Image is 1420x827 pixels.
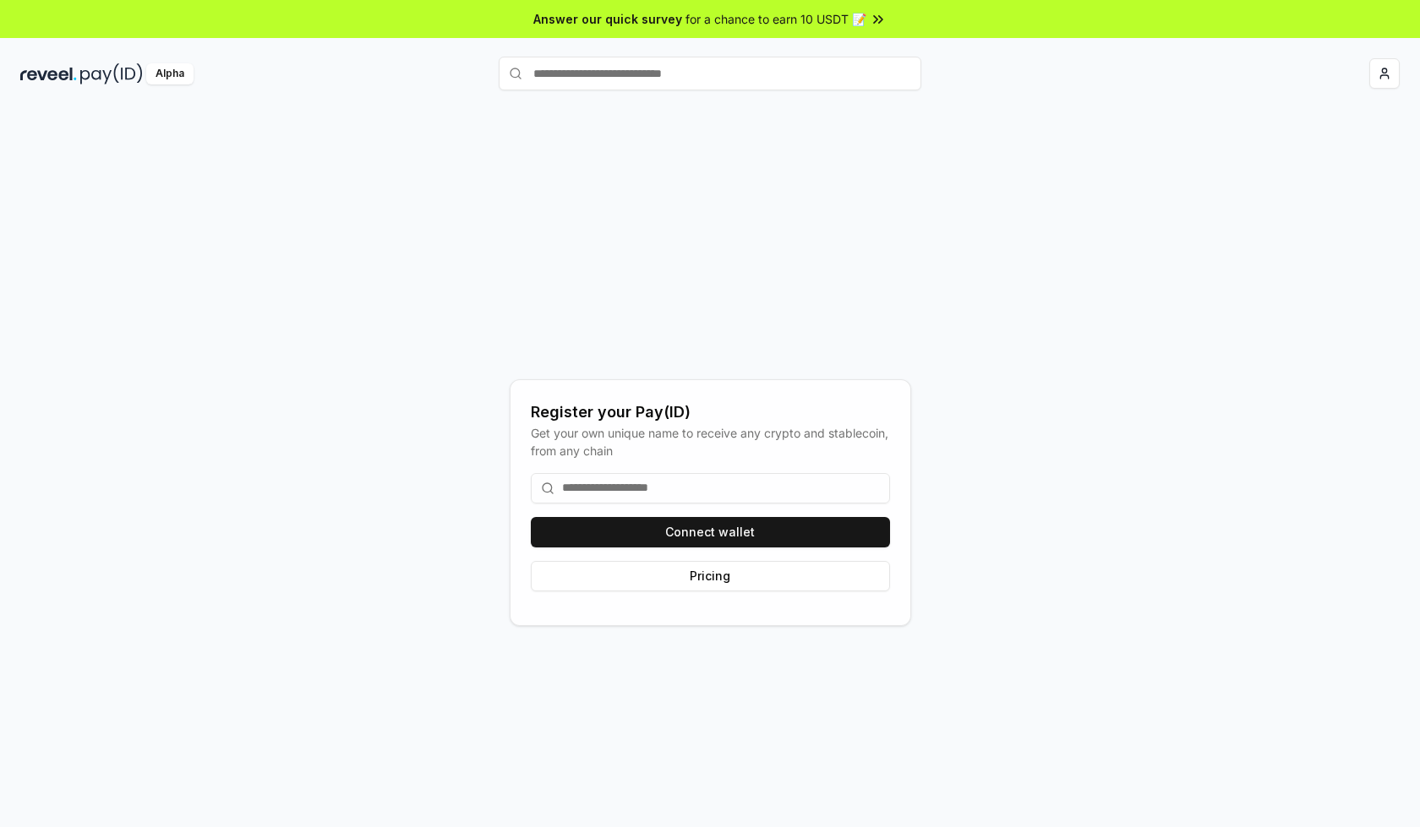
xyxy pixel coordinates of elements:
[80,63,143,84] img: pay_id
[531,517,890,547] button: Connect wallet
[533,10,682,28] span: Answer our quick survey
[531,400,890,424] div: Register your Pay(ID)
[20,63,77,84] img: reveel_dark
[531,561,890,591] button: Pricing
[685,10,866,28] span: for a chance to earn 10 USDT 📝
[531,424,890,460] div: Get your own unique name to receive any crypto and stablecoin, from any chain
[146,63,194,84] div: Alpha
